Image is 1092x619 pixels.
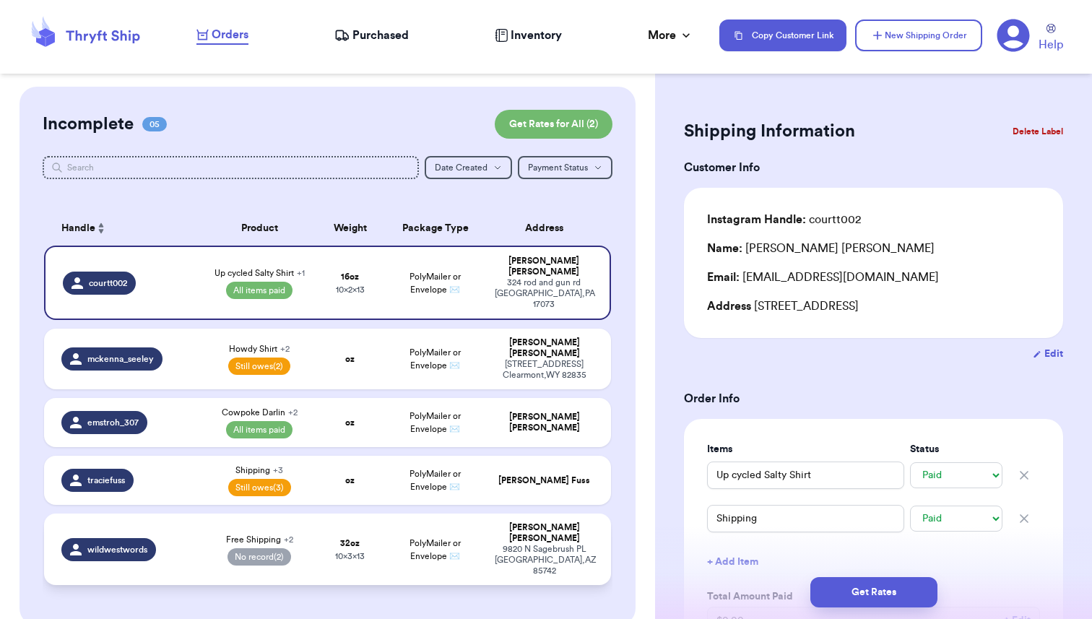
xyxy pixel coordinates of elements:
button: Payment Status [518,156,612,179]
span: PolyMailer or Envelope ✉️ [409,539,461,560]
span: + 2 [284,535,293,544]
div: [PERSON_NAME] [PERSON_NAME] [495,522,594,544]
span: courtt002 [89,277,127,289]
span: Help [1039,36,1063,53]
span: mckenna_seeley [87,353,154,365]
button: New Shipping Order [855,20,982,51]
div: [PERSON_NAME] [PERSON_NAME] [707,240,935,257]
strong: 16 oz [341,272,359,281]
span: Date Created [435,163,487,172]
h2: Incomplete [43,113,134,136]
span: PolyMailer or Envelope ✉️ [409,272,461,294]
span: Handle [61,221,95,236]
div: [STREET_ADDRESS] Clearmont , WY 82835 [495,359,594,381]
span: 05 [142,117,167,131]
span: Inventory [511,27,562,44]
div: More [648,27,693,44]
a: Orders [196,26,248,45]
div: courtt002 [707,211,861,228]
th: Weight [316,211,384,246]
span: Purchased [352,27,409,44]
span: Payment Status [528,163,588,172]
div: 324 rod and gun rd [GEOGRAPHIC_DATA] , PA 17073 [495,277,592,310]
div: [PERSON_NAME] Fuss [495,475,594,486]
span: Instagram Handle: [707,214,806,225]
span: + 2 [280,345,290,353]
span: Free Shipping [226,534,293,545]
span: All items paid [226,421,292,438]
span: + 3 [273,466,283,475]
span: emstroh_307 [87,417,139,428]
h3: Order Info [684,390,1063,407]
span: 10 x 3 x 13 [335,552,365,560]
input: Search [43,156,419,179]
th: Package Type [384,211,486,246]
div: 9820 N Sagebrush PL [GEOGRAPHIC_DATA] , AZ 85742 [495,544,594,576]
button: Edit [1033,347,1063,361]
span: Still owes (3) [228,479,291,496]
strong: oz [345,355,355,363]
div: [STREET_ADDRESS] [707,298,1040,315]
span: + 1 [297,269,305,277]
button: Sort ascending [95,220,107,237]
strong: oz [345,476,355,485]
label: Status [910,442,1002,456]
span: Name: [707,243,742,254]
button: Get Rates [810,577,937,607]
a: Inventory [495,27,562,44]
button: Copy Customer Link [719,20,846,51]
span: Howdy Shirt [229,343,290,355]
span: Email: [707,272,740,283]
span: Cowpoke Darlin [222,407,298,418]
span: + 2 [288,408,298,417]
span: Shipping [235,464,283,476]
div: [PERSON_NAME] [PERSON_NAME] [495,256,592,277]
span: All items paid [226,282,292,299]
span: No record (2) [227,548,291,566]
th: Address [486,211,611,246]
h3: Customer Info [684,159,1063,176]
h2: Shipping Information [684,120,855,143]
th: Product [203,211,316,246]
button: Get Rates for All (2) [495,110,612,139]
button: + Add Item [701,546,1046,578]
div: [PERSON_NAME] [PERSON_NAME] [495,337,594,359]
span: PolyMailer or Envelope ✉️ [409,469,461,491]
span: Up cycled Salty Shirt [214,267,305,279]
span: PolyMailer or Envelope ✉️ [409,412,461,433]
button: Delete Label [1007,116,1069,147]
strong: oz [345,418,355,427]
a: Purchased [334,27,409,44]
label: Items [707,442,904,456]
div: [PERSON_NAME] [PERSON_NAME] [495,412,594,433]
span: Still owes (2) [228,358,290,375]
span: PolyMailer or Envelope ✉️ [409,348,461,370]
span: 10 x 2 x 13 [336,285,365,294]
div: [EMAIL_ADDRESS][DOMAIN_NAME] [707,269,1040,286]
span: wildwestwords [87,544,147,555]
span: Address [707,300,751,312]
button: Date Created [425,156,512,179]
span: traciefuss [87,475,125,486]
span: Orders [212,26,248,43]
a: Help [1039,24,1063,53]
strong: 32 oz [340,539,360,547]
